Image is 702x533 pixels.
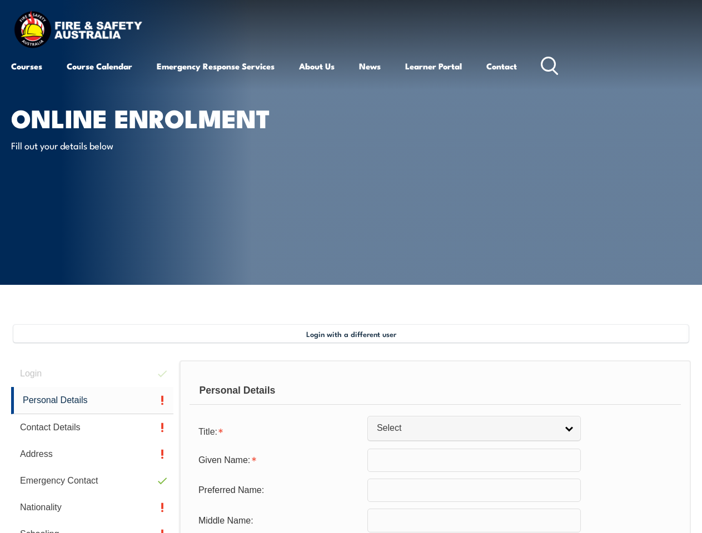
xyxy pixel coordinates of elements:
[11,53,42,79] a: Courses
[198,427,217,436] span: Title:
[299,53,335,79] a: About Us
[11,441,173,467] a: Address
[11,467,173,494] a: Emergency Contact
[377,423,557,434] span: Select
[359,53,381,79] a: News
[486,53,517,79] a: Contact
[11,414,173,441] a: Contact Details
[405,53,462,79] a: Learner Portal
[190,420,367,442] div: Title is required.
[306,329,396,338] span: Login with a different user
[11,387,173,414] a: Personal Details
[157,53,275,79] a: Emergency Response Services
[190,480,367,501] div: Preferred Name:
[11,494,173,521] a: Nationality
[11,107,286,128] h1: Online Enrolment
[190,510,367,531] div: Middle Name:
[190,377,681,405] div: Personal Details
[11,139,214,152] p: Fill out your details below
[190,450,367,471] div: Given Name is required.
[67,53,132,79] a: Course Calendar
